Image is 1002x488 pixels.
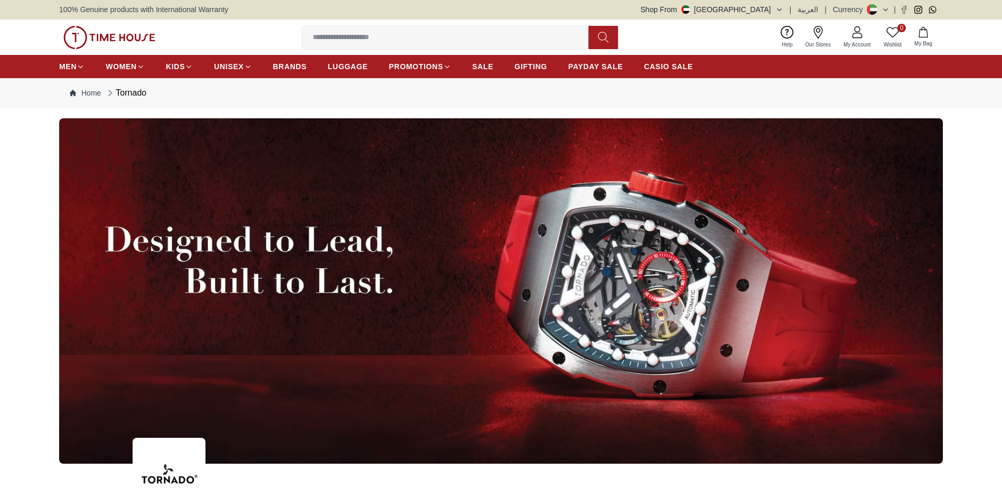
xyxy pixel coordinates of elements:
span: WOMEN [106,61,137,72]
a: PROMOTIONS [389,57,451,76]
img: ... [59,118,943,464]
a: UNISEX [214,57,251,76]
a: CASIO SALE [644,57,693,76]
span: MEN [59,61,77,72]
span: GIFTING [514,61,547,72]
div: Tornado [105,87,146,99]
a: GIFTING [514,57,547,76]
button: My Bag [908,25,939,50]
a: PAYDAY SALE [568,57,623,76]
span: Wishlist [879,41,906,49]
span: BRANDS [273,61,307,72]
a: MEN [59,57,85,76]
span: Our Stores [801,41,835,49]
span: My Bag [910,40,937,48]
a: Instagram [914,6,922,14]
span: My Account [839,41,875,49]
a: KIDS [166,57,193,76]
span: PROMOTIONS [389,61,443,72]
a: WOMEN [106,57,145,76]
span: KIDS [166,61,185,72]
span: 0 [897,24,906,32]
a: SALE [472,57,493,76]
a: 0Wishlist [877,24,908,51]
a: Home [70,88,101,98]
button: Shop From[GEOGRAPHIC_DATA] [641,4,783,15]
span: | [825,4,827,15]
img: ... [63,26,155,49]
span: PAYDAY SALE [568,61,623,72]
span: 100% Genuine products with International Warranty [59,4,228,15]
nav: Breadcrumb [59,78,943,108]
a: Help [775,24,799,51]
a: BRANDS [273,57,307,76]
span: CASIO SALE [644,61,693,72]
span: | [894,4,896,15]
span: LUGGAGE [328,61,368,72]
button: العربية [798,4,818,15]
span: SALE [472,61,493,72]
a: LUGGAGE [328,57,368,76]
a: Whatsapp [929,6,937,14]
span: UNISEX [214,61,244,72]
a: Facebook [900,6,908,14]
span: Help [778,41,797,49]
div: Currency [833,4,867,15]
img: United Arab Emirates [681,5,690,14]
span: | [790,4,792,15]
a: Our Stores [799,24,837,51]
